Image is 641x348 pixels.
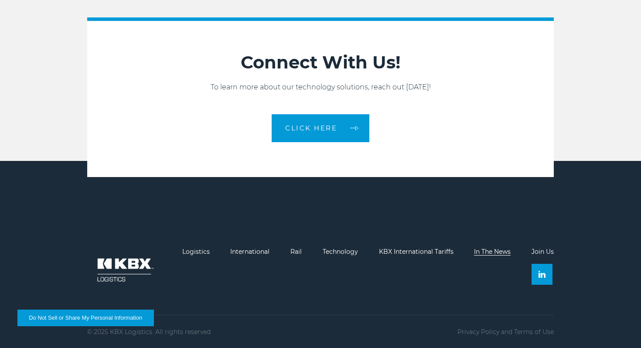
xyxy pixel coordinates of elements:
a: Rail [290,248,302,256]
a: Join Us [532,248,554,256]
img: kbx logo [87,248,161,292]
span: and [501,328,512,336]
button: Do Not Sell or Share My Personal Information [17,310,154,326]
a: Terms of Use [514,328,554,336]
a: KBX International Tariffs [379,248,453,256]
a: Technology [323,248,358,256]
a: CLICK HERE arrow arrow [272,114,369,142]
p: © 2025 KBX Logistics. All rights reserved. [87,328,212,335]
img: Linkedin [539,271,546,278]
h2: Connect With Us! [87,51,554,73]
a: Privacy Policy [457,328,499,336]
p: To learn more about our technology solutions, reach out [DATE]! [87,82,554,92]
a: Logistics [182,248,210,256]
a: In The News [474,248,511,256]
span: CLICK HERE [285,125,337,131]
a: International [230,248,269,256]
